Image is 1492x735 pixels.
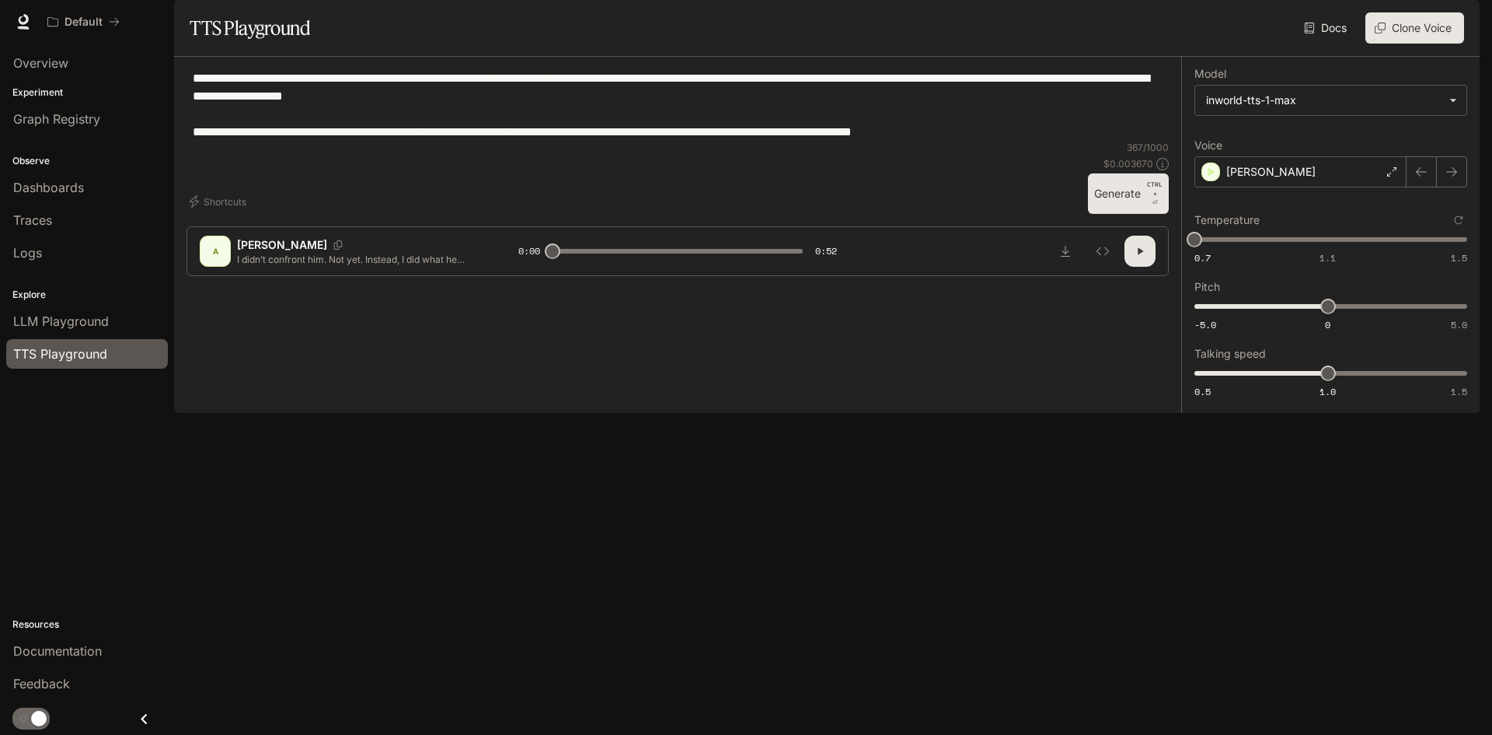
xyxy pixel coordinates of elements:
[1451,251,1467,264] span: 1.5
[1088,173,1169,214] button: GenerateCTRL +⏎
[1206,93,1441,108] div: inworld-tts-1-max
[1194,68,1226,79] p: Model
[237,237,327,253] p: [PERSON_NAME]
[815,243,837,259] span: 0:52
[327,240,349,250] button: Copy Voice ID
[1194,282,1220,292] p: Pitch
[1325,318,1330,331] span: 0
[1147,180,1163,198] p: CTRL +
[1301,12,1353,44] a: Docs
[1195,86,1466,115] div: inworld-tts-1-max
[1147,180,1163,208] p: ⏎
[1319,251,1336,264] span: 1.1
[1194,140,1222,151] p: Voice
[1226,164,1316,180] p: [PERSON_NAME]
[40,6,127,37] button: All workspaces
[1127,141,1169,154] p: 367 / 1000
[518,243,540,259] span: 0:00
[64,16,103,29] p: Default
[1319,385,1336,398] span: 1.0
[1450,212,1467,229] button: Reset to default
[1451,385,1467,398] span: 1.5
[1194,251,1211,264] span: 0.7
[1365,12,1464,44] button: Clone Voice
[1194,348,1266,359] p: Talking speed
[1103,157,1153,170] p: $ 0.003670
[1194,215,1260,226] p: Temperature
[237,253,481,266] p: I didn’t confront him. Not yet. Instead, I did what he never expected—I mirrored his smartwatch t...
[1050,236,1081,267] button: Download audio
[1194,318,1216,331] span: -5.0
[190,12,310,44] h1: TTS Playground
[1194,385,1211,398] span: 0.5
[1451,318,1467,331] span: 5.0
[1087,236,1118,267] button: Inspect
[203,239,228,264] div: A
[186,189,253,214] button: Shortcuts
